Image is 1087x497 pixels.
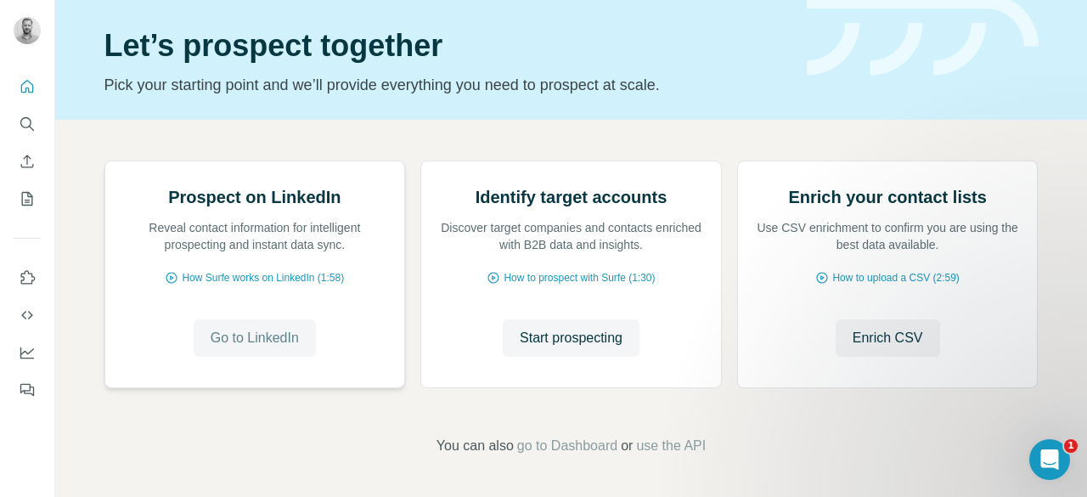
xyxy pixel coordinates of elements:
[520,328,622,348] span: Start prospecting
[14,71,41,102] button: Quick start
[14,109,41,139] button: Search
[621,436,633,456] span: or
[755,219,1021,253] p: Use CSV enrichment to confirm you are using the best data available.
[104,29,786,63] h1: Let’s prospect together
[503,319,639,357] button: Start prospecting
[853,328,923,348] span: Enrich CSV
[1064,439,1078,453] span: 1
[14,17,41,44] img: Avatar
[1029,439,1070,480] iframe: Intercom live chat
[517,436,617,456] button: go to Dashboard
[836,319,940,357] button: Enrich CSV
[14,337,41,368] button: Dashboard
[476,185,667,209] h2: Identify target accounts
[436,436,514,456] span: You can also
[832,270,959,285] span: How to upload a CSV (2:59)
[104,73,786,97] p: Pick your starting point and we’ll provide everything you need to prospect at scale.
[14,184,41,214] button: My lists
[182,270,344,285] span: How Surfe works on LinkedIn (1:58)
[122,219,388,253] p: Reveal contact information for intelligent prospecting and instant data sync.
[168,185,341,209] h2: Prospect on LinkedIn
[14,263,41,293] button: Use Surfe on LinkedIn
[438,219,704,253] p: Discover target companies and contacts enriched with B2B data and insights.
[14,146,41,177] button: Enrich CSV
[211,328,299,348] span: Go to LinkedIn
[636,436,706,456] button: use the API
[14,300,41,330] button: Use Surfe API
[194,319,316,357] button: Go to LinkedIn
[788,185,986,209] h2: Enrich your contact lists
[504,270,655,285] span: How to prospect with Surfe (1:30)
[14,375,41,405] button: Feedback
